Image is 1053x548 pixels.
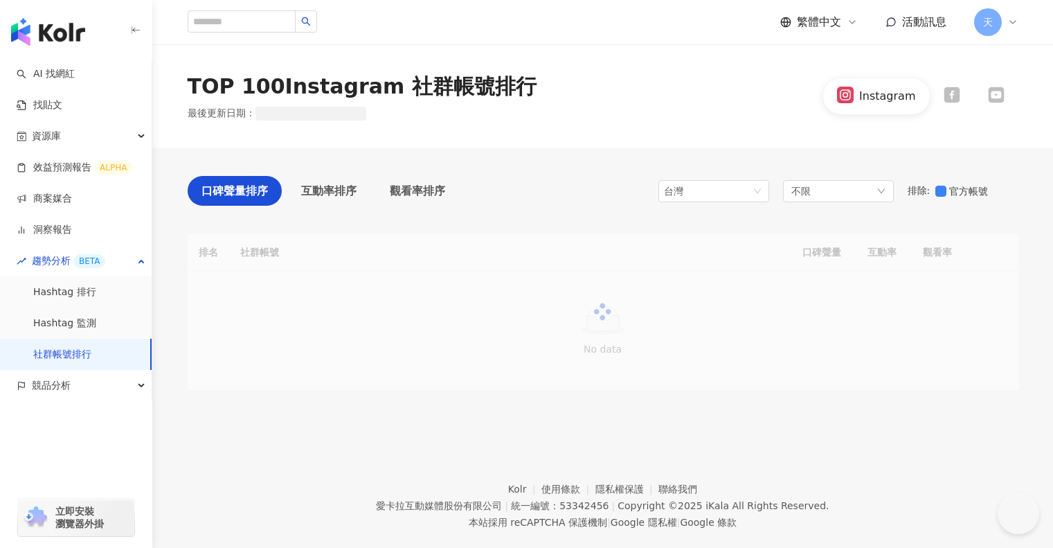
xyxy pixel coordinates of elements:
a: 使用條款 [541,484,595,495]
a: 聯絡我們 [658,484,697,495]
div: Copyright © 2025 All Rights Reserved. [618,500,829,511]
span: 繁體中文 [797,15,841,30]
div: TOP 100 Instagram 社群帳號排行 [188,72,537,101]
a: searchAI 找網紅 [17,67,75,81]
p: 最後更新日期 ： [188,107,366,121]
div: Instagram [859,89,915,104]
span: search [301,17,311,26]
span: | [677,517,681,528]
div: 統一編號：53342456 [511,500,609,511]
a: 效益預測報告ALPHA [17,161,132,175]
span: 本站採用 reCAPTCHA 保護機制 [469,514,737,531]
iframe: Help Scout Beacon - Open [998,493,1039,534]
span: 不限 [791,184,811,199]
span: 排除 : [908,185,930,196]
img: logo [11,18,85,46]
span: 口碑聲量排序 [201,182,268,200]
span: | [611,500,615,511]
a: Hashtag 監測 [33,317,96,330]
a: Google 條款 [680,517,737,528]
div: 台灣 [664,181,709,202]
span: 活動訊息 [902,15,946,28]
span: down [877,187,885,195]
span: | [505,500,508,511]
div: 愛卡拉互動媒體股份有限公司 [376,500,502,511]
span: 趨勢分析 [32,245,105,276]
a: Hashtag 排行 [33,285,96,299]
a: 找貼文 [17,98,62,112]
span: 互動率排序 [301,182,357,200]
span: | [607,517,611,528]
a: Google 隱私權 [611,517,677,528]
a: 洞察報告 [17,223,72,237]
a: iKala [705,500,729,511]
a: 社群帳號排行 [33,348,91,362]
span: 觀看率排序 [390,182,445,200]
span: 天 [983,15,993,30]
span: 資源庫 [32,121,61,152]
a: chrome extension立即安裝 瀏覽器外掛 [18,499,134,536]
div: BETA [73,254,105,268]
span: 競品分析 [32,370,71,401]
a: 隱私權保護 [595,484,659,495]
span: 官方帳號 [946,184,993,199]
img: chrome extension [22,506,49,529]
a: 商案媒合 [17,192,72,206]
span: rise [17,256,26,266]
a: Kolr [508,484,541,495]
span: 立即安裝 瀏覽器外掛 [55,505,104,530]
